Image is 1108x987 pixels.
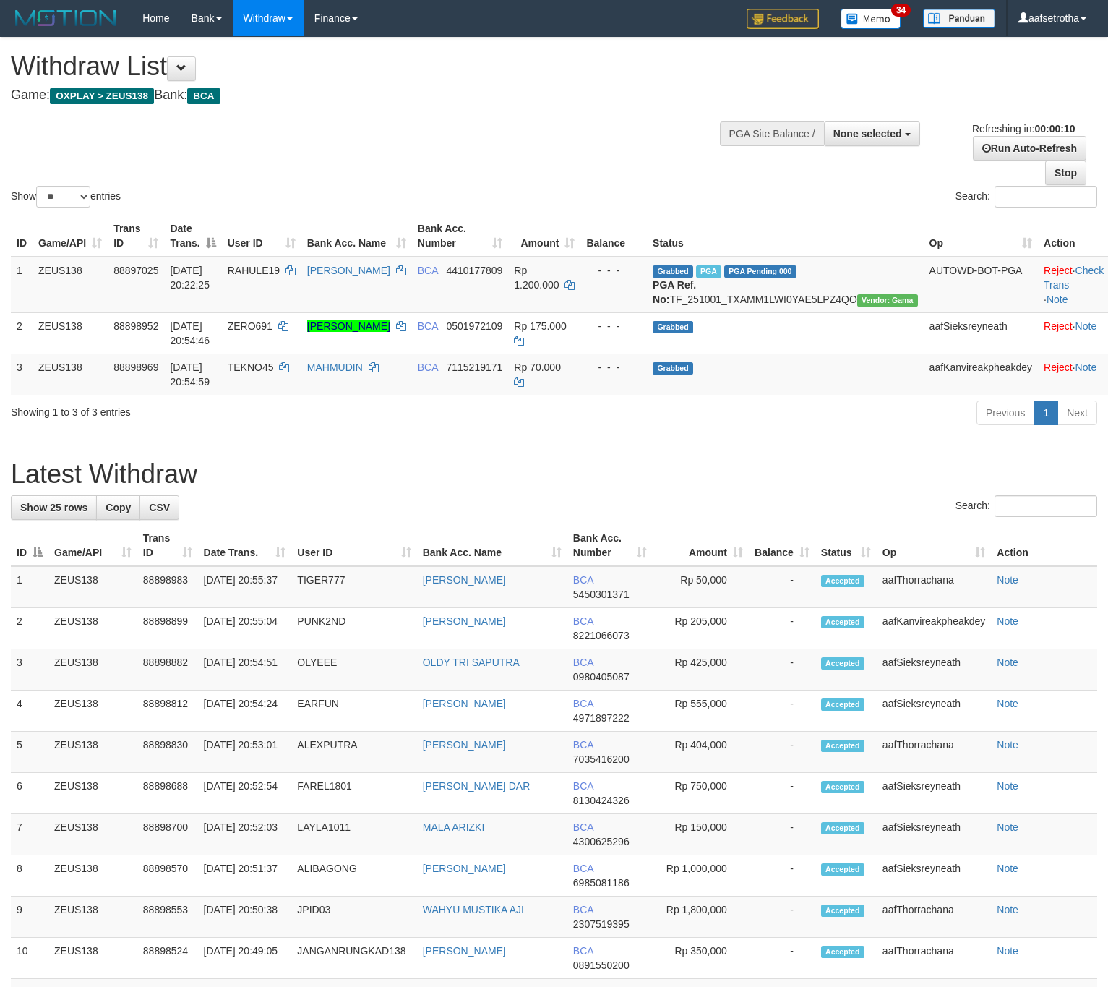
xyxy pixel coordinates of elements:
div: - - - [586,319,641,333]
td: - [749,897,815,938]
a: CSV [139,495,179,520]
h1: Withdraw List [11,52,724,81]
span: None selected [833,128,902,140]
img: MOTION_logo.png [11,7,121,29]
td: - [749,773,815,814]
span: Copy [106,502,131,513]
b: PGA Ref. No: [653,279,696,305]
td: 4 [11,691,48,732]
td: 1 [11,257,33,313]
th: Date Trans.: activate to sort column ascending [198,525,292,566]
td: ZEUS138 [33,312,108,354]
img: Feedback.jpg [747,9,819,29]
th: Trans ID: activate to sort column ascending [137,525,198,566]
td: JPID03 [291,897,416,938]
span: 88898952 [113,320,158,332]
a: [PERSON_NAME] DAR [423,780,531,792]
td: - [749,649,815,691]
th: Bank Acc. Name: activate to sort column ascending [417,525,567,566]
span: Copy 8221066073 to clipboard [573,630,630,641]
td: [DATE] 20:50:38 [198,897,292,938]
td: ZEUS138 [48,938,137,979]
th: Date Trans.: activate to sort column descending [164,215,221,257]
span: Accepted [821,575,864,587]
td: 9 [11,897,48,938]
th: Trans ID: activate to sort column ascending [108,215,164,257]
span: Accepted [821,863,864,876]
span: 88897025 [113,265,158,276]
span: Copy 0980405087 to clipboard [573,671,630,683]
td: 8 [11,855,48,897]
a: Note [1075,320,1097,332]
a: Note [997,945,1018,957]
span: [DATE] 20:22:25 [170,265,210,291]
td: - [749,732,815,773]
th: Balance [580,215,647,257]
a: Reject [1044,362,1073,373]
td: - [749,855,815,897]
a: Previous [976,401,1034,425]
th: Balance: activate to sort column ascending [749,525,815,566]
a: MALA ARIZKI [423,821,485,833]
span: Rp 70.000 [514,362,561,373]
td: 88898524 [137,938,198,979]
span: TEKNO45 [228,362,274,373]
span: BCA [573,574,593,586]
td: TIGER777 [291,566,416,608]
td: aafKanvireakpheakdey [924,354,1038,395]
a: Show 25 rows [11,495,97,520]
span: BCA [573,739,593,751]
td: PUNK2ND [291,608,416,649]
a: Reject [1044,320,1073,332]
span: BCA [187,88,220,104]
th: Bank Acc. Number: activate to sort column ascending [567,525,653,566]
td: ZEUS138 [48,855,137,897]
td: [DATE] 20:55:37 [198,566,292,608]
span: Rp 1.200.000 [514,265,559,291]
td: LAYLA1011 [291,814,416,855]
div: - - - [586,263,641,278]
a: [PERSON_NAME] [423,574,506,586]
a: [PERSON_NAME] [423,739,506,751]
span: PGA Pending [724,265,796,278]
td: [DATE] 20:54:24 [198,691,292,732]
td: Rp 50,000 [653,566,749,608]
span: Copy 6985081186 to clipboard [573,877,630,889]
td: 6 [11,773,48,814]
td: Rp 425,000 [653,649,749,691]
span: BCA [418,265,438,276]
a: 1 [1034,401,1058,425]
td: [DATE] 20:52:03 [198,814,292,855]
a: Note [997,615,1018,627]
td: FAREL1801 [291,773,416,814]
span: Grabbed [653,265,693,278]
td: ZEUS138 [33,354,108,395]
td: - [749,814,815,855]
td: [DATE] 20:49:05 [198,938,292,979]
span: ZERO691 [228,320,272,332]
td: OLYEEE [291,649,416,691]
span: BCA [573,945,593,957]
td: Rp 555,000 [653,691,749,732]
td: 1 [11,566,48,608]
td: - [749,938,815,979]
td: Rp 350,000 [653,938,749,979]
a: Note [997,657,1018,668]
span: [DATE] 20:54:46 [170,320,210,346]
td: 88898570 [137,855,198,897]
a: Note [997,739,1018,751]
td: Rp 205,000 [653,608,749,649]
td: - [749,691,815,732]
span: Copy 2307519395 to clipboard [573,918,630,930]
span: Copy 7035416200 to clipboard [573,753,630,765]
a: Note [997,574,1018,586]
td: aafSieksreyneath [877,691,991,732]
td: aafSieksreyneath [924,312,1038,354]
span: Copy 7115219171 to clipboard [446,362,502,373]
span: 34 [891,4,911,17]
a: Note [997,780,1018,792]
td: [DATE] 20:53:01 [198,732,292,773]
td: aafSieksreyneath [877,855,991,897]
td: aafThorrachana [877,732,991,773]
td: [DATE] 20:52:54 [198,773,292,814]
